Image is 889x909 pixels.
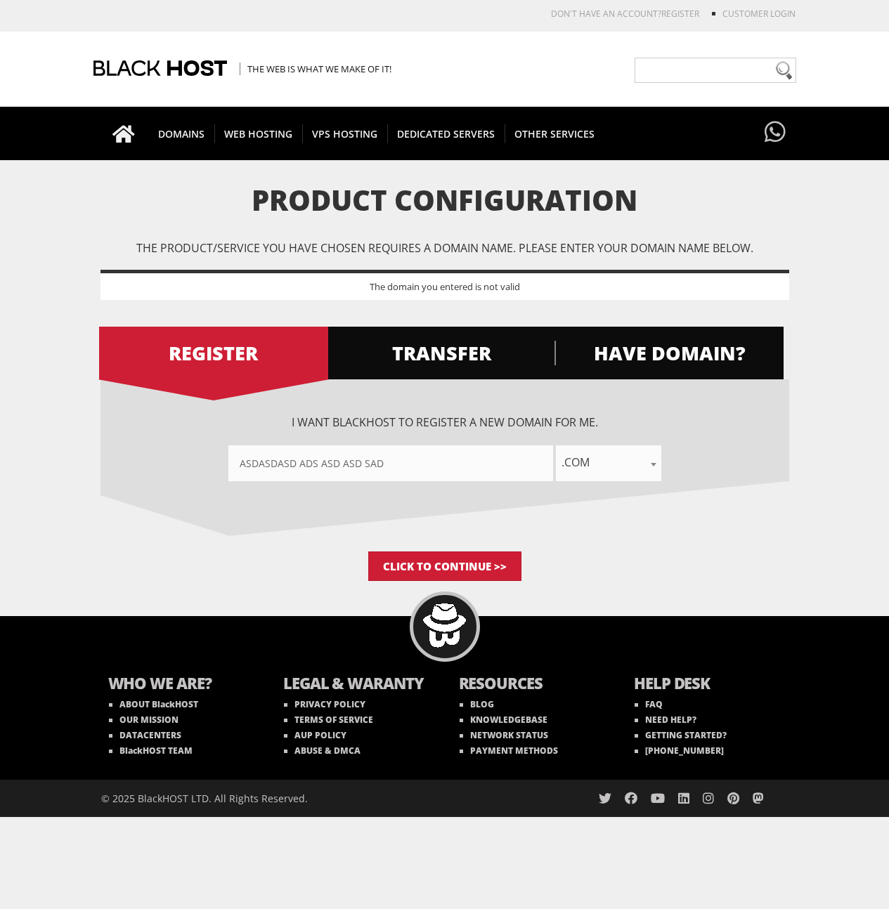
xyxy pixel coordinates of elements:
[148,107,215,160] a: DOMAINS
[101,780,438,817] div: © 2025 BlackHOST LTD. All Rights Reserved.
[214,107,303,160] a: WEB HOSTING
[387,124,505,143] span: DEDICATED SERVERS
[302,124,388,143] span: VPS HOSTING
[98,107,149,160] a: Go to homepage
[460,745,558,757] a: PAYMENT METHODS
[240,63,391,75] span: The Web is what we make of it!
[99,327,328,379] a: REGISTER
[109,714,179,726] a: OUR MISSION
[214,124,303,143] span: WEB HOSTING
[109,745,193,757] a: BlackHOST TEAM
[530,8,699,20] li: Don't have an account?
[635,714,696,726] a: NEED HELP?
[422,603,467,648] img: BlackHOST mascont, Blacky.
[327,327,556,379] a: TRANSFER
[108,672,256,697] b: WHO WE ARE?
[460,698,494,710] a: BLOG
[459,672,606,697] b: RESOURCES
[100,185,789,216] h1: Product Configuration
[100,270,789,300] div: The domain you entered is not valid
[100,414,789,481] div: I want BlackHOST to register a new domain for me.
[387,107,505,160] a: DEDICATED SERVERS
[368,551,521,581] input: Click to Continue >>
[284,698,365,710] a: PRIVACY POLICY
[554,341,784,365] span: HAVE DOMAIN?
[284,729,346,741] a: AUP POLICY
[505,124,604,143] span: OTHER SERVICES
[505,107,604,160] a: OTHER SERVICES
[635,698,663,710] a: FAQ
[109,729,181,741] a: DATACENTERS
[100,240,789,256] p: The product/service you have chosen requires a domain name. Please enter your domain name below.
[554,327,784,379] a: HAVE DOMAIN?
[661,8,699,20] a: REGISTER
[556,445,661,481] span: .com
[284,714,373,726] a: TERMS OF SERVICE
[635,58,796,83] input: Need help?
[556,452,661,472] span: .com
[635,745,724,757] a: [PHONE_NUMBER]
[635,729,727,741] a: GETTING STARTED?
[302,107,388,160] a: VPS HOSTING
[761,107,789,159] a: Have questions?
[283,672,431,697] b: LEGAL & WARANTY
[460,714,547,726] a: KNOWLEDGEBASE
[460,729,548,741] a: NETWORK STATUS
[284,745,361,757] a: ABUSE & DMCA
[634,672,781,697] b: HELP DESK
[148,124,215,143] span: DOMAINS
[109,698,198,710] a: ABOUT BlackHOST
[327,341,556,365] span: TRANSFER
[722,8,796,20] a: Customer Login
[99,341,328,365] span: REGISTER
